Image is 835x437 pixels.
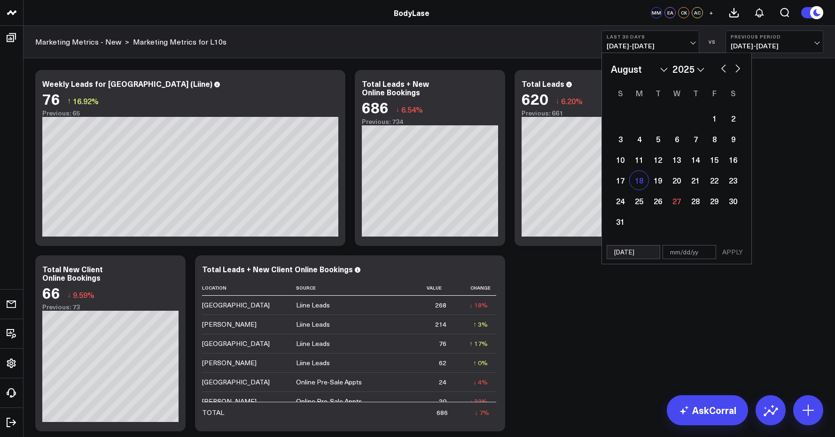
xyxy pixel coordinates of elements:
[35,37,129,47] div: >
[439,397,446,406] div: 20
[475,408,489,417] div: ↓ 7%
[394,8,429,18] a: BodyLase
[401,104,423,115] span: 6.54%
[202,320,257,329] div: [PERSON_NAME]
[296,280,411,296] th: Source
[469,339,488,348] div: ↑ 17%
[202,397,257,406] div: [PERSON_NAME]
[296,377,362,387] div: Online Pre-Sale Appts
[473,320,488,329] div: ↑ 3%
[73,290,94,300] span: 9.59%
[678,7,689,18] div: CK
[522,90,548,107] div: 620
[202,339,270,348] div: [GEOGRAPHIC_DATA]
[202,408,224,417] div: TOTAL
[686,85,705,100] div: Thursday
[73,96,99,106] span: 16.92%
[663,245,716,259] input: mm/dd/yy
[439,377,446,387] div: 24
[42,109,338,117] div: Previous: 65
[202,377,270,387] div: [GEOGRAPHIC_DATA]
[692,7,703,18] div: AC
[607,245,660,259] input: mm/dd/yy
[455,280,496,296] th: Change
[296,339,330,348] div: Liine Leads
[133,37,226,47] a: Marketing Metrics for L10s
[362,118,498,125] div: Previous: 734
[705,85,724,100] div: Friday
[607,42,694,50] span: [DATE] - [DATE]
[724,85,742,100] div: Saturday
[469,300,488,310] div: ↓ 18%
[67,95,71,107] span: ↑
[362,99,389,115] div: 686
[709,9,713,16] span: +
[561,96,583,106] span: 6.20%
[439,358,446,368] div: 62
[704,39,721,45] div: VS
[473,377,488,387] div: ↓ 4%
[601,31,699,53] button: Last 30 Days[DATE]-[DATE]
[726,31,823,53] button: Previous Period[DATE]-[DATE]
[705,7,717,18] button: +
[667,85,686,100] div: Wednesday
[42,284,60,301] div: 66
[437,408,448,417] div: 686
[296,358,330,368] div: Liine Leads
[202,300,270,310] div: [GEOGRAPHIC_DATA]
[202,264,353,274] div: Total Leads + New Client Online Bookings
[555,95,559,107] span: ↓
[296,320,330,329] div: Liine Leads
[718,245,747,259] button: APPLY
[731,42,818,50] span: [DATE] - [DATE]
[296,397,362,406] div: Online Pre-Sale Appts
[731,34,818,39] b: Previous Period
[469,397,488,406] div: ↓ 33%
[362,78,429,97] div: Total Leads + New Online Bookings
[435,320,446,329] div: 214
[630,85,648,100] div: Monday
[35,37,121,47] a: Marketing Metrics - New
[411,280,455,296] th: Value
[522,78,564,89] div: Total Leads
[42,78,212,89] div: Weekly Leads for [GEOGRAPHIC_DATA] (Liine)
[42,303,179,311] div: Previous: 73
[435,300,446,310] div: 268
[648,85,667,100] div: Tuesday
[42,264,103,283] div: Total New Client Online Bookings
[667,395,748,425] a: AskCorral
[611,85,630,100] div: Sunday
[439,339,446,348] div: 76
[296,300,330,310] div: Liine Leads
[202,358,257,368] div: [PERSON_NAME]
[664,7,676,18] div: EA
[202,280,296,296] th: Location
[522,109,658,117] div: Previous: 661
[473,358,488,368] div: ↑ 0%
[42,90,60,107] div: 76
[651,7,662,18] div: MM
[67,289,71,301] span: ↓
[396,103,399,115] span: ↓
[607,34,694,39] b: Last 30 Days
